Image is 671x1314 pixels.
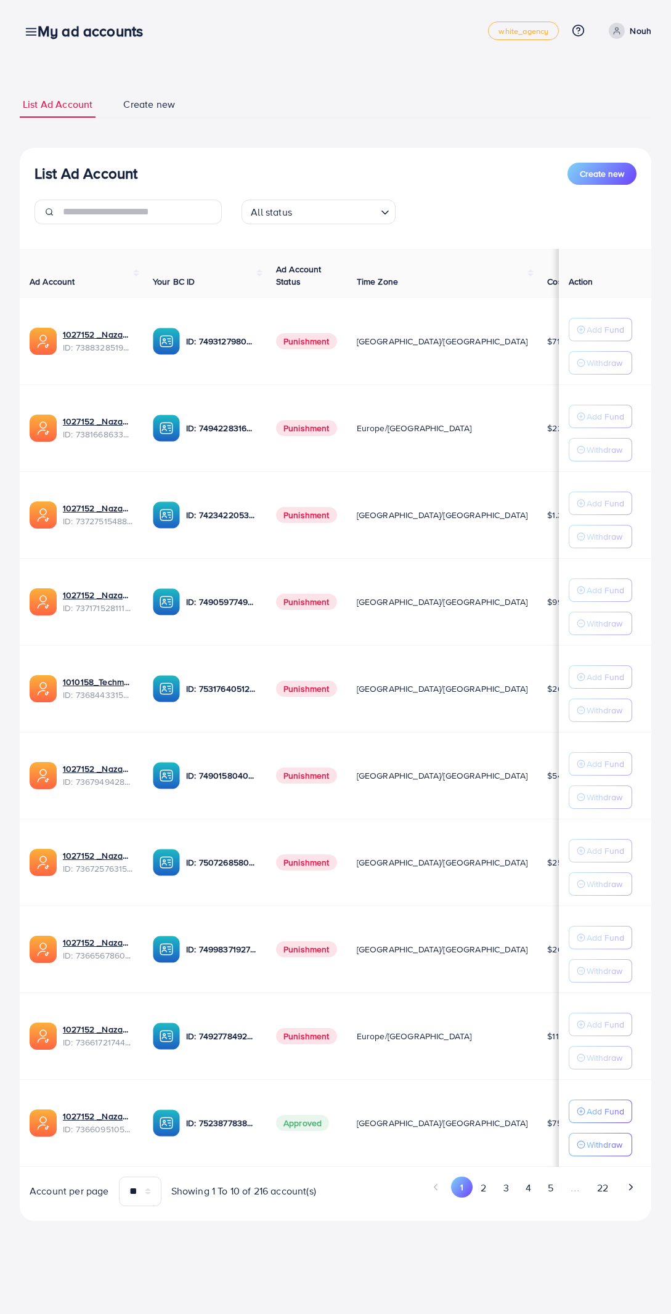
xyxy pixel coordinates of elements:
img: ic-ba-acc.ded83a64.svg [153,762,180,789]
p: Add Fund [587,930,624,945]
button: Withdraw [569,351,632,375]
a: 1010158_Techmanistan pk acc_1715599413927 [63,676,133,688]
button: Add Fund [569,492,632,515]
div: <span class='underline'>1027152 _Nazaagency_003</span></br>7367949428067450896 [63,763,133,788]
button: Go to next page [620,1177,641,1198]
button: Withdraw [569,438,632,461]
img: ic-ads-acc.e4c84228.svg [30,762,57,789]
span: Europe/[GEOGRAPHIC_DATA] [357,1030,472,1042]
span: [GEOGRAPHIC_DATA]/[GEOGRAPHIC_DATA] [357,596,528,608]
p: ID: 7494228316518858759 [186,421,256,436]
button: Go to page 22 [588,1177,616,1199]
span: List Ad Account [23,97,92,112]
span: All status [248,203,295,221]
button: Withdraw [569,785,632,809]
span: ID: 7366095105679261697 [63,1123,133,1135]
span: $11.32 [547,1030,571,1042]
img: ic-ba-acc.ded83a64.svg [153,501,180,529]
p: ID: 7492778492849930241 [186,1029,256,1044]
p: Add Fund [587,756,624,771]
a: 1027152 _Nazaagency_019 [63,328,133,341]
img: ic-ads-acc.e4c84228.svg [30,1023,57,1050]
button: Go to page 5 [539,1177,561,1199]
span: Ad Account [30,275,75,288]
span: [GEOGRAPHIC_DATA]/[GEOGRAPHIC_DATA] [357,856,528,869]
span: Punishment [276,941,337,957]
span: $2584 [547,856,572,869]
p: Withdraw [587,442,622,457]
a: 1027152 _Nazaagency_04 [63,589,133,601]
span: ID: 7367257631523782657 [63,862,133,875]
span: [GEOGRAPHIC_DATA]/[GEOGRAPHIC_DATA] [357,509,528,521]
p: ID: 7493127980932333584 [186,334,256,349]
a: 1027152 _Nazaagency_006 [63,1110,133,1122]
span: white_agency [498,27,548,35]
span: Cost [547,275,565,288]
input: Search for option [296,201,376,221]
img: ic-ads-acc.e4c84228.svg [30,675,57,702]
a: 1027152 _Nazaagency_0051 [63,936,133,949]
span: $546.22 [547,769,579,782]
div: <span class='underline'>1027152 _Nazaagency_0051</span></br>7366567860828749825 [63,936,133,962]
a: white_agency [488,22,559,40]
span: [GEOGRAPHIC_DATA]/[GEOGRAPHIC_DATA] [357,943,528,955]
img: ic-ba-acc.ded83a64.svg [153,849,180,876]
img: ic-ba-acc.ded83a64.svg [153,1109,180,1137]
a: Nouh [604,23,651,39]
p: ID: 7507268580682137618 [186,855,256,870]
a: 1027152 _Nazaagency_018 [63,1023,133,1036]
span: Punishment [276,507,337,523]
span: Punishment [276,854,337,870]
button: Add Fund [569,926,632,949]
span: [GEOGRAPHIC_DATA]/[GEOGRAPHIC_DATA] [357,335,528,347]
p: Withdraw [587,963,622,978]
button: Go to page 2 [473,1177,495,1199]
button: Add Fund [569,1100,632,1123]
div: <span class='underline'>1027152 _Nazaagency_023</span></br>7381668633665093648 [63,415,133,440]
span: Create new [123,97,175,112]
span: Your BC ID [153,275,195,288]
span: ID: 7388328519014645761 [63,341,133,354]
button: Add Fund [569,405,632,428]
button: Go to page 3 [495,1177,517,1199]
p: Withdraw [587,355,622,370]
span: Europe/[GEOGRAPHIC_DATA] [357,422,472,434]
span: Account per page [30,1184,109,1198]
span: Action [569,275,593,288]
img: ic-ba-acc.ded83a64.svg [153,415,180,442]
div: Search for option [242,200,396,224]
span: ID: 7368443315504726017 [63,689,133,701]
span: ID: 7371715281112170513 [63,602,133,614]
p: Add Fund [587,1017,624,1032]
button: Add Fund [569,318,632,341]
span: $2226.01 [547,422,583,434]
p: Add Fund [587,583,624,598]
p: ID: 7523877838957576209 [186,1116,256,1130]
img: ic-ads-acc.e4c84228.svg [30,936,57,963]
p: Add Fund [587,496,624,511]
button: Withdraw [569,1046,632,1069]
img: ic-ads-acc.e4c84228.svg [30,588,57,615]
p: ID: 7423422053648285697 [186,508,256,522]
ul: Pagination [346,1177,642,1199]
button: Add Fund [569,752,632,776]
span: $1.31 [547,509,566,521]
span: ID: 7366567860828749825 [63,949,133,962]
a: 1027152 _Nazaagency_007 [63,502,133,514]
p: ID: 7490158040596217873 [186,768,256,783]
div: <span class='underline'>1027152 _Nazaagency_016</span></br>7367257631523782657 [63,850,133,875]
span: Approved [276,1115,329,1131]
span: Punishment [276,768,337,784]
span: ID: 7372751548805726224 [63,515,133,527]
div: <span class='underline'>1027152 _Nazaagency_04</span></br>7371715281112170513 [63,589,133,614]
button: Go to page 1 [451,1177,473,1198]
span: Punishment [276,1028,337,1044]
img: ic-ba-acc.ded83a64.svg [153,328,180,355]
span: Time Zone [357,275,398,288]
a: 1027152 _Nazaagency_003 [63,763,133,775]
p: Withdraw [587,877,622,891]
span: ID: 7381668633665093648 [63,428,133,440]
span: Punishment [276,681,337,697]
span: ID: 7366172174454882305 [63,1036,133,1048]
p: ID: 7531764051207716871 [186,681,256,696]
